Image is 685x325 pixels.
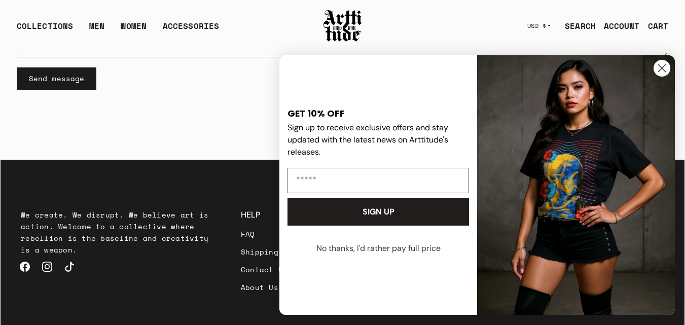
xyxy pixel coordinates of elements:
[521,15,557,37] button: USD $
[527,22,547,30] span: USD $
[241,278,326,296] a: About Us
[596,16,640,36] a: ACCOUNT
[286,236,470,261] button: No thanks, I'd rather pay full price
[557,16,596,36] a: SEARCH
[14,256,36,278] a: Facebook
[36,256,58,278] a: Instagram
[241,209,326,221] h3: HELP
[648,20,668,32] div: CART
[640,16,668,36] a: Open cart
[477,55,675,315] img: 88b40c6e-4fbe-451e-b692-af676383430e.jpeg
[653,59,671,77] button: Close dialog
[322,9,363,43] img: Arttitude
[58,256,81,278] a: TikTok
[9,20,227,40] ul: Main navigation
[269,45,685,325] div: FLYOUT Form
[89,20,104,40] a: MEN
[21,209,215,256] p: We create. We disrupt. We believe art is action. Welcome to a collective where rebellion is the b...
[241,243,326,261] a: Shipping & Returns
[287,122,448,157] span: Sign up to receive exclusive offers and stay updated with the latest news on Arttitude's releases.
[241,261,326,278] a: Contact Us
[163,20,219,40] div: ACCESSORIES
[287,198,469,226] button: SIGN UP
[121,20,147,40] a: WOMEN
[17,67,96,90] button: Send message
[17,20,73,40] div: COLLECTIONS
[287,168,469,193] input: Email
[241,225,326,243] a: FAQ
[287,107,345,120] span: GET 10% OFF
